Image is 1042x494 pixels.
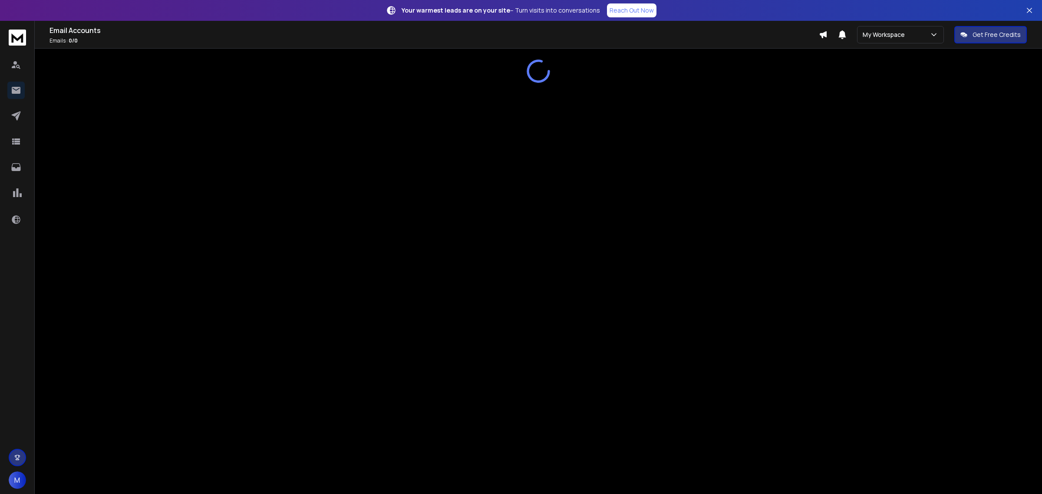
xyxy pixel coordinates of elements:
span: 0 / 0 [69,37,78,44]
strong: Your warmest leads are on your site [402,6,510,14]
a: Reach Out Now [607,3,656,17]
button: M [9,471,26,489]
h1: Email Accounts [49,25,819,36]
p: Reach Out Now [610,6,654,15]
p: My Workspace [863,30,908,39]
img: logo [9,30,26,46]
p: Emails : [49,37,819,44]
p: – Turn visits into conversations [402,6,600,15]
p: Get Free Credits [973,30,1021,39]
button: Get Free Credits [954,26,1027,43]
